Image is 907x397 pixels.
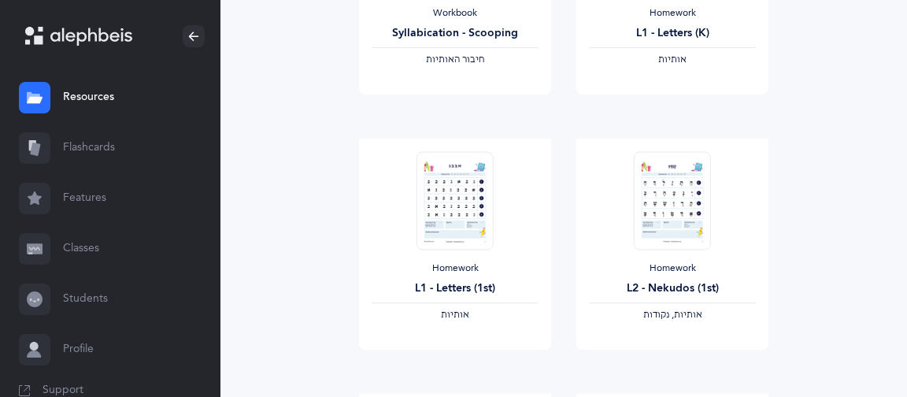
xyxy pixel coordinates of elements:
[441,309,469,320] span: ‫אותיות‬
[589,280,756,297] div: L2 - Nekudos (1st)
[589,25,756,42] div: L1 - Letters (K)
[426,54,484,65] span: ‫חיבור האותיות‬
[372,25,539,42] div: Syllabication - Scooping
[589,7,756,20] div: Homework
[658,54,687,65] span: ‫אותיות‬
[634,151,711,250] img: Homework_L2_Nekudos_R_EN_1_thumbnail_1731617499.png
[416,151,494,250] img: Homework_L1_Letters_O_Red_EN_thumbnail_1731215195.png
[643,309,702,320] span: ‫אותיות, נקודות‬
[589,262,756,275] div: Homework
[372,262,539,275] div: Homework
[372,280,539,297] div: L1 - Letters (1st)
[372,7,539,20] div: Workbook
